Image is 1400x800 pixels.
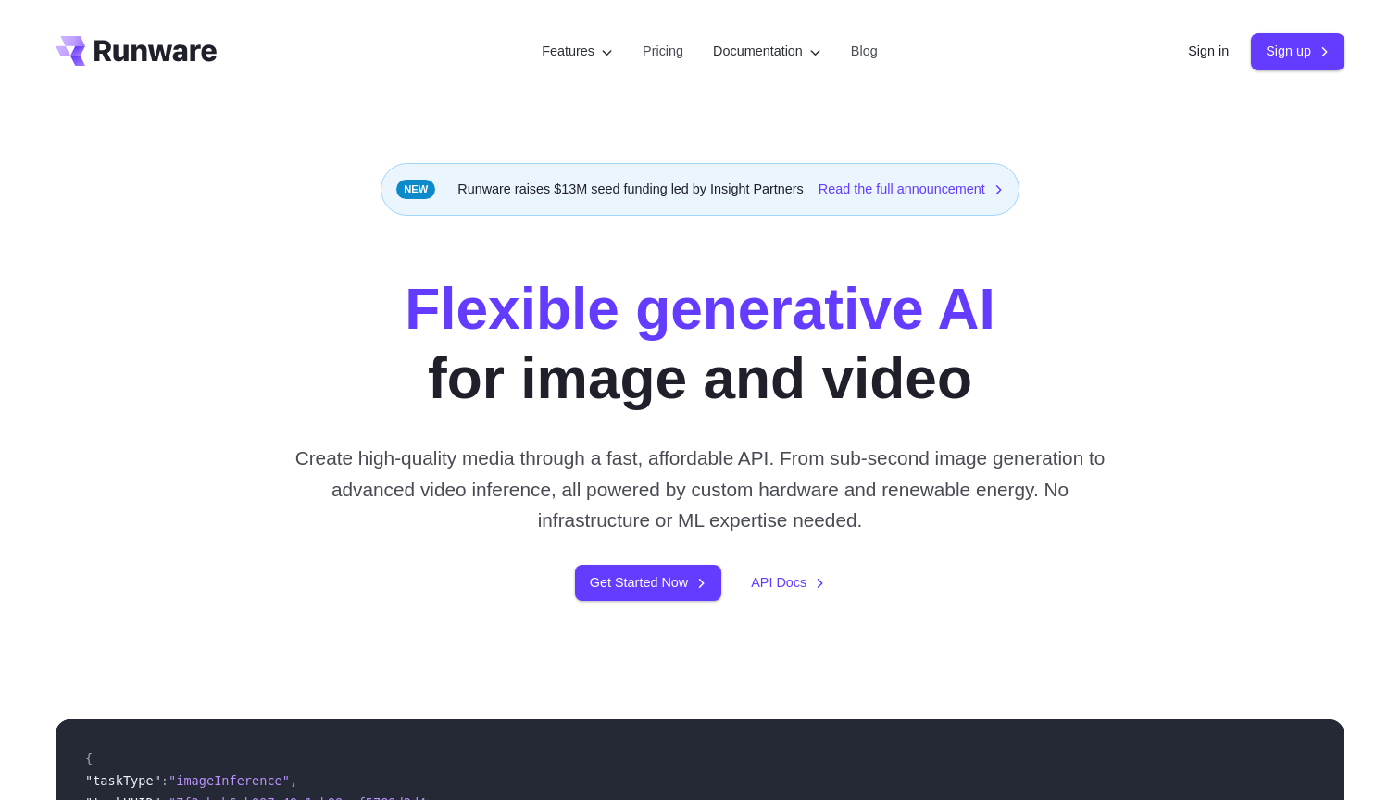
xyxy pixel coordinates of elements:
a: Go to / [56,36,217,66]
a: Sign up [1251,33,1344,69]
span: : [161,773,169,788]
p: Create high-quality media through a fast, affordable API. From sub-second image generation to adv... [288,443,1113,535]
a: Blog [851,41,878,62]
a: Get Started Now [575,565,721,601]
div: Runware raises $13M seed funding led by Insight Partners [381,163,1019,216]
label: Features [542,41,613,62]
a: Pricing [643,41,683,62]
label: Documentation [713,41,821,62]
strong: Flexible generative AI [405,277,995,341]
a: API Docs [751,572,825,594]
span: "imageInference" [169,773,290,788]
span: "taskType" [85,773,161,788]
a: Sign in [1188,41,1229,62]
h1: for image and video [405,275,995,413]
a: Read the full announcement [819,179,1004,200]
span: , [290,773,297,788]
span: { [85,751,93,766]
